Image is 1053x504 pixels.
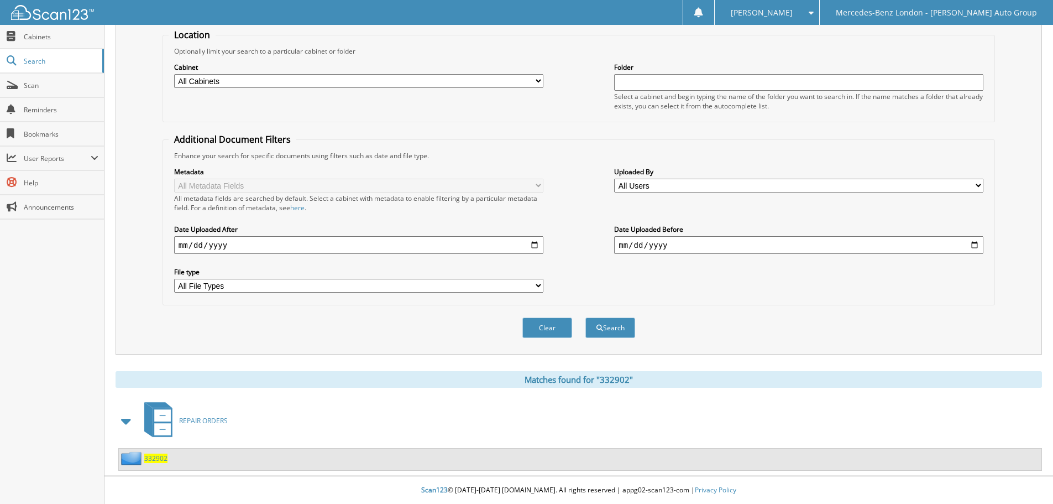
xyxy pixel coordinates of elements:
[585,318,635,338] button: Search
[179,416,228,425] span: REPAIR ORDERS
[24,105,98,115] span: Reminders
[614,225,983,234] label: Date Uploaded Before
[169,151,989,160] div: Enhance your search for specific documents using filters such as date and file type.
[104,477,1053,504] div: © [DATE]-[DATE] [DOMAIN_NAME]. All rights reserved | appg02-scan123-com |
[174,267,543,277] label: File type
[169,29,216,41] legend: Location
[522,318,572,338] button: Clear
[24,81,98,90] span: Scan
[138,399,228,443] a: REPAIR ORDERS
[116,371,1042,388] div: Matches found for "332902"
[11,5,94,20] img: scan123-logo-white.svg
[144,454,167,463] a: 332902
[614,92,983,111] div: Select a cabinet and begin typing the name of the folder you want to search in. If the name match...
[24,129,98,139] span: Bookmarks
[169,133,296,146] legend: Additional Document Filters
[836,9,1037,16] span: Mercedes-Benz London - [PERSON_NAME] Auto Group
[24,56,97,66] span: Search
[731,9,793,16] span: [PERSON_NAME]
[174,236,543,254] input: start
[290,203,305,212] a: here
[174,225,543,234] label: Date Uploaded After
[695,485,736,495] a: Privacy Policy
[24,178,98,188] span: Help
[174,194,543,212] div: All metadata fields are searched by default. Select a cabinet with metadata to enable filtering b...
[121,451,144,465] img: folder2.png
[614,236,983,254] input: end
[421,485,448,495] span: Scan123
[24,32,98,41] span: Cabinets
[174,167,543,176] label: Metadata
[174,63,543,72] label: Cabinet
[614,167,983,176] label: Uploaded By
[24,154,91,163] span: User Reports
[614,63,983,72] label: Folder
[24,202,98,212] span: Announcements
[998,451,1053,504] iframe: Chat Widget
[169,46,989,56] div: Optionally limit your search to a particular cabinet or folder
